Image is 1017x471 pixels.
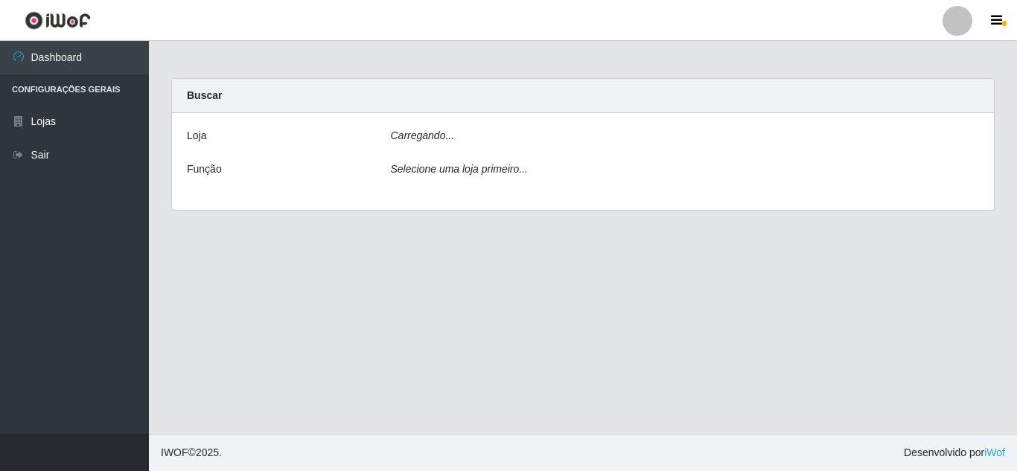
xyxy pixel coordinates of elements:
[391,129,455,141] i: Carregando...
[25,11,91,30] img: CoreUI Logo
[904,445,1005,461] span: Desenvolvido por
[391,163,528,175] i: Selecione uma loja primeiro...
[161,446,188,458] span: IWOF
[187,128,206,144] label: Loja
[187,161,222,177] label: Função
[187,89,222,101] strong: Buscar
[984,446,1005,458] a: iWof
[161,445,222,461] span: © 2025 .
